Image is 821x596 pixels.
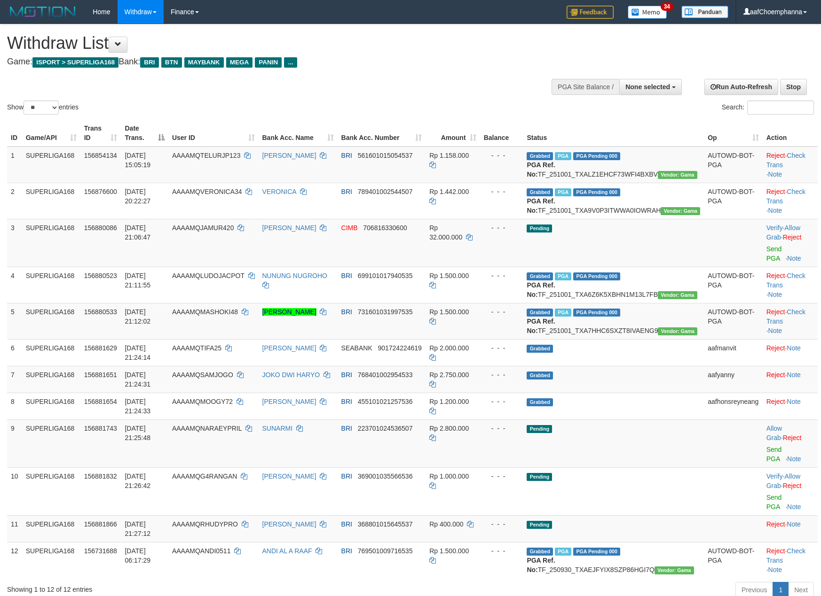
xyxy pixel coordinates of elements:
b: PGA Ref. No: [527,197,555,214]
td: TF_250930_TXAEJFYIX8SZP86HGI7Q [523,542,704,578]
span: 156881651 [84,371,117,379]
span: · [766,425,783,441]
span: Grabbed [527,398,553,406]
span: 156880086 [84,224,117,232]
td: aafmanvit [704,339,762,366]
td: AUTOWD-BOT-PGA [704,267,762,303]
span: Marked by aafromsomean [555,272,571,280]
span: BRI [341,520,352,528]
a: Reject [766,188,785,195]
span: AAAAMQSAMJOGO [172,371,233,379]
span: BRI [341,308,352,316]
td: TF_251001_TXA6Z6K5XBHN1M13L7FB [523,267,704,303]
span: BRI [341,188,352,195]
span: Marked by aafromsomean [555,548,571,556]
span: 156881832 [84,472,117,480]
span: Grabbed [527,372,553,379]
span: AAAAMQRHUDYPRO [172,520,238,528]
span: Rp 2.000.000 [429,344,469,352]
a: Allow Grab [766,224,800,241]
span: Copy 561601015054537 to clipboard [358,152,413,159]
td: · · [763,267,818,303]
td: AUTOWD-BOT-PGA [704,147,762,183]
a: Reject [783,434,802,441]
a: Verify [766,472,783,480]
div: - - - [484,223,520,232]
div: PGA Site Balance / [552,79,619,95]
span: [DATE] 21:25:48 [125,425,150,441]
td: aafhonsreyneang [704,393,762,419]
span: [DATE] 21:26:42 [125,472,150,489]
td: SUPERLIGA168 [22,219,80,267]
span: [DATE] 06:17:29 [125,547,150,564]
td: · [763,515,818,542]
th: Bank Acc. Number: activate to sort column ascending [338,120,426,147]
label: Search: [722,101,814,115]
th: Status [523,120,704,147]
span: Grabbed [527,272,553,280]
span: BRI [341,547,352,555]
span: [DATE] 21:24:33 [125,398,150,415]
span: Rp 1.500.000 [429,547,469,555]
td: 2 [7,183,22,219]
span: Rp 1.442.000 [429,188,469,195]
a: [PERSON_NAME] [262,308,316,316]
span: Marked by aafromsomean [555,309,571,317]
a: Reject [766,520,785,528]
a: Note [787,344,801,352]
span: Grabbed [527,345,553,353]
span: Pending [527,473,552,481]
th: Trans ID: activate to sort column ascending [80,120,121,147]
td: TF_251001_TXA7HHC6SXZT8IVAENG9 [523,303,704,339]
a: Reject [766,272,785,279]
span: PGA Pending [573,309,620,317]
div: - - - [484,424,520,433]
span: Copy 223701024536507 to clipboard [358,425,413,432]
span: AAAAMQMOOGY72 [172,398,233,405]
th: Amount: activate to sort column ascending [426,120,480,147]
td: · [763,419,818,467]
span: · [766,224,800,241]
span: AAAAMQTELURJP123 [172,152,241,159]
span: 156880533 [84,308,117,316]
span: Vendor URL: https://trx31.1velocity.biz [655,566,694,574]
a: Reject [766,547,785,555]
th: Game/API: activate to sort column ascending [22,120,80,147]
a: Check Trans [766,152,805,169]
a: NUNUNG NUGROHO [262,272,327,279]
a: VERONICA [262,188,296,195]
a: [PERSON_NAME] [262,152,316,159]
span: 156881654 [84,398,117,405]
a: Note [787,520,801,528]
a: Allow Grab [766,472,800,489]
span: BTN [161,57,182,68]
td: SUPERLIGA168 [22,303,80,339]
span: Grabbed [527,309,553,317]
button: None selected [619,79,682,95]
th: User ID: activate to sort column ascending [168,120,259,147]
span: PANIN [255,57,282,68]
span: [DATE] 21:24:14 [125,344,150,361]
span: 156876600 [84,188,117,195]
span: AAAAMQTIFA25 [172,344,221,352]
span: 156880523 [84,272,117,279]
span: Pending [527,521,552,529]
td: 7 [7,366,22,393]
span: Vendor URL: https://trx31.1velocity.biz [658,291,697,299]
span: Copy 699101017940535 to clipboard [358,272,413,279]
td: · [763,393,818,419]
span: Rp 1.000.000 [429,472,469,480]
a: Reject [766,152,785,159]
span: 156731688 [84,547,117,555]
span: [DATE] 15:05:19 [125,152,150,169]
td: · · [763,542,818,578]
div: - - - [484,397,520,406]
td: 4 [7,267,22,303]
span: [DATE] 21:06:47 [125,224,150,241]
a: [PERSON_NAME] [262,520,316,528]
span: 34 [661,2,673,11]
span: PGA Pending [573,152,620,160]
td: SUPERLIGA168 [22,393,80,419]
a: [PERSON_NAME] [262,472,316,480]
span: SEABANK [341,344,372,352]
